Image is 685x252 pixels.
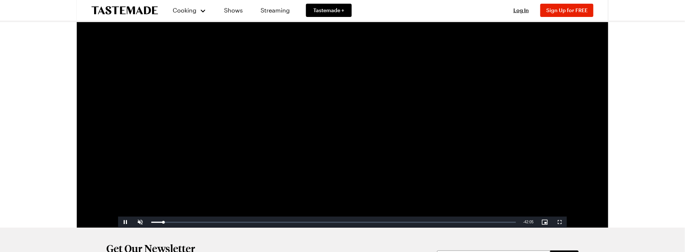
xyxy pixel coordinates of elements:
[546,7,588,13] span: Sign Up for FREE
[524,220,534,224] span: 42:05
[118,217,133,228] button: Pause
[92,6,158,15] a: To Tastemade Home Page
[513,7,529,13] span: Log In
[540,4,593,17] button: Sign Up for FREE
[173,7,197,14] span: Cooking
[133,217,148,228] button: Unmute
[306,4,352,17] a: Tastemade +
[506,7,536,14] button: Log In
[151,222,516,223] div: Progress Bar
[537,217,552,228] button: Picture-in-Picture
[552,217,567,228] button: Fullscreen
[173,1,206,19] button: Cooking
[523,220,524,224] span: -
[313,7,344,14] span: Tastemade +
